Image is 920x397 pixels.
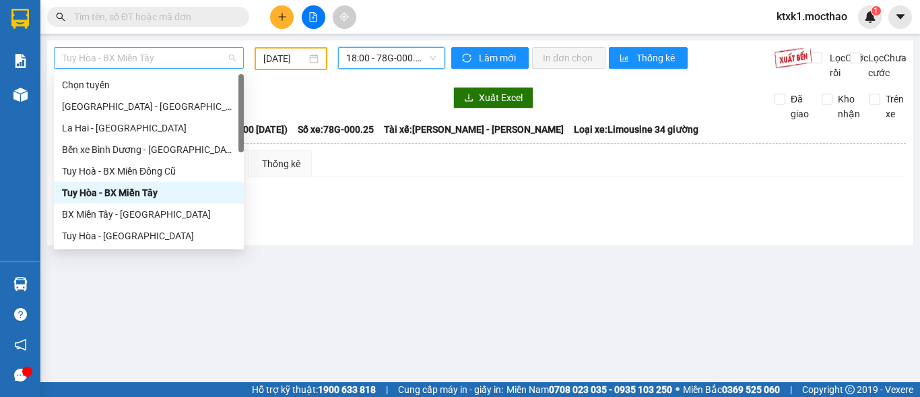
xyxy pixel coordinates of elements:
[880,92,909,121] span: Trên xe
[262,156,300,171] div: Thống kê
[54,139,244,160] div: Bến xe Bình Dương - Tuy Hoà (Hàng)
[620,53,631,64] span: bar-chart
[62,207,236,222] div: BX Miền Tây - [GEOGRAPHIC_DATA]
[845,385,855,394] span: copyright
[62,228,236,243] div: Tuy Hòa - [GEOGRAPHIC_DATA]
[894,11,907,23] span: caret-down
[62,99,236,114] div: [GEOGRAPHIC_DATA] - [GEOGRAPHIC_DATA]
[683,382,780,397] span: Miền Bắc
[824,51,870,80] span: Lọc Cước rồi
[790,382,792,397] span: |
[722,384,780,395] strong: 0369 525 060
[252,382,376,397] span: Hỗ trợ kỹ thuật:
[54,225,244,247] div: Tuy Hòa - Đà Nẵng
[384,122,564,137] span: Tài xế: [PERSON_NAME] - [PERSON_NAME]
[298,122,374,137] span: Số xe: 78G-000.25
[346,48,436,68] span: 18:00 - 78G-000.25
[54,74,244,96] div: Chọn tuyến
[14,308,27,321] span: question-circle
[62,121,236,135] div: La Hai - [GEOGRAPHIC_DATA]
[277,12,287,22] span: plus
[14,338,27,351] span: notification
[863,51,909,80] span: Lọc Chưa cước
[308,12,318,22] span: file-add
[54,160,244,182] div: Tuy Hoà - BX Miền Đông Cũ
[451,47,529,69] button: syncLàm mới
[62,48,236,68] span: Tuy Hòa - BX Miền Tây
[398,382,503,397] span: Cung cấp máy in - giấy in:
[13,277,28,291] img: warehouse-icon
[54,204,244,225] div: BX Miền Tây - Tuy Hòa
[864,11,876,23] img: icon-new-feature
[263,51,306,66] input: 13/10/2025
[74,9,233,24] input: Tìm tên, số ĐT hoặc mã đơn
[832,92,865,121] span: Kho nhận
[506,382,672,397] span: Miền Nam
[62,185,236,200] div: Tuy Hòa - BX Miền Tây
[56,12,65,22] span: search
[318,384,376,395] strong: 1900 633 818
[888,5,912,29] button: caret-down
[302,5,325,29] button: file-add
[11,9,29,29] img: logo-vxr
[549,384,672,395] strong: 0708 023 035 - 0935 103 250
[766,8,858,25] span: ktxk1.mocthao
[54,96,244,117] div: Sài Gòn - Tuy Hòa
[479,51,518,65] span: Làm mới
[453,87,533,109] button: downloadXuất Excel
[785,92,814,121] span: Đã giao
[62,78,236,92] div: Chọn tuyến
[54,182,244,204] div: Tuy Hòa - BX Miền Tây
[62,142,236,157] div: Bến xe Bình Dương - [GEOGRAPHIC_DATA] ([GEOGRAPHIC_DATA])
[13,54,28,68] img: solution-icon
[339,12,349,22] span: aim
[62,164,236,179] div: Tuy Hoà - BX Miền Đông Cũ
[872,6,881,16] sup: 1
[532,47,605,69] button: In đơn chọn
[14,369,27,381] span: message
[636,51,677,65] span: Thống kê
[13,88,28,102] img: warehouse-icon
[609,47,688,69] button: bar-chartThống kê
[462,53,473,64] span: sync
[676,387,680,392] span: ⚪️
[874,6,878,16] span: 1
[574,122,698,137] span: Loại xe: Limousine 34 giường
[386,382,388,397] span: |
[270,5,294,29] button: plus
[54,117,244,139] div: La Hai - Tuy Hòa
[333,5,356,29] button: aim
[774,47,812,69] img: 9k=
